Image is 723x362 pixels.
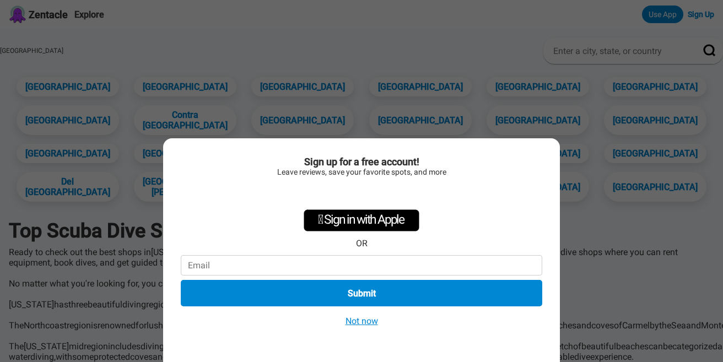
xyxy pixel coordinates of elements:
[181,280,542,306] button: Submit
[356,238,368,248] div: OR
[181,156,542,168] div: Sign up for a free account!
[342,315,381,327] button: Not now
[304,209,419,231] div: Sign in with Apple
[304,182,419,206] div: Über Google anmelden. Wird in neuem Tab geöffnet.
[181,255,542,275] input: Email
[299,182,424,206] iframe: Schaltfläche „Über Google anmelden“
[181,168,542,176] div: Leave reviews, save your favorite spots, and more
